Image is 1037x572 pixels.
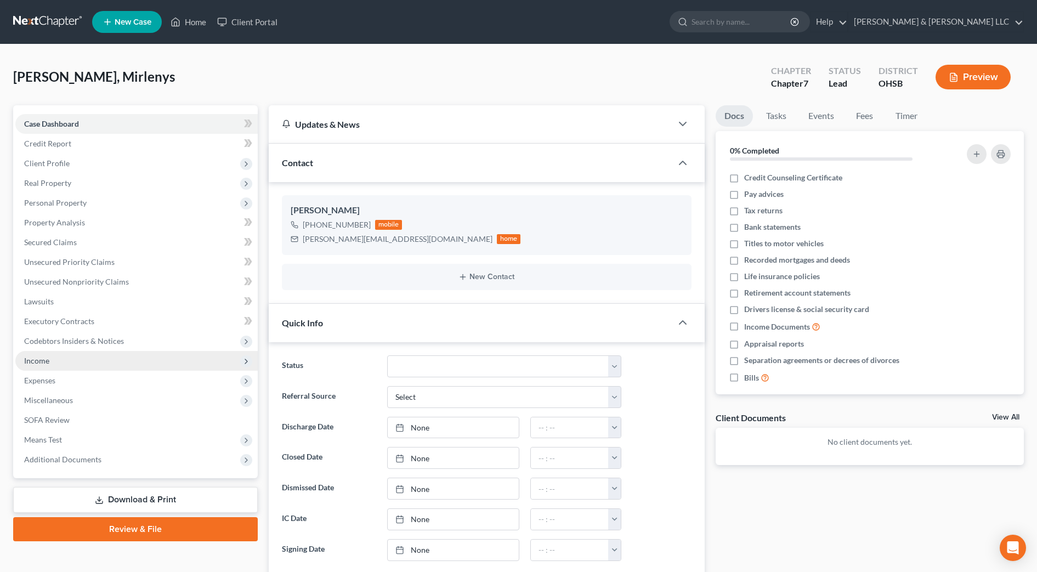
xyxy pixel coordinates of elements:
[848,12,1023,32] a: [PERSON_NAME] & [PERSON_NAME] LLC
[15,114,258,134] a: Case Dashboard
[24,237,77,247] span: Secured Claims
[531,417,609,438] input: -- : --
[744,172,842,183] span: Credit Counseling Certificate
[24,139,71,148] span: Credit Report
[716,412,786,423] div: Client Documents
[800,105,843,127] a: Events
[282,118,659,130] div: Updates & News
[744,205,783,216] span: Tax returns
[24,415,70,424] span: SOFA Review
[887,105,926,127] a: Timer
[24,198,87,207] span: Personal Property
[744,304,869,315] span: Drivers license & social security card
[212,12,283,32] a: Client Portal
[282,318,323,328] span: Quick Info
[15,213,258,233] a: Property Analysis
[692,12,792,32] input: Search by name...
[24,218,85,227] span: Property Analysis
[24,316,94,326] span: Executory Contracts
[847,105,882,127] a: Fees
[744,372,759,383] span: Bills
[24,297,54,306] span: Lawsuits
[757,105,795,127] a: Tasks
[388,509,519,530] a: None
[276,447,382,469] label: Closed Date
[388,478,519,499] a: None
[276,386,382,408] label: Referral Source
[531,509,609,530] input: -- : --
[282,157,313,168] span: Contact
[744,222,801,233] span: Bank statements
[13,517,258,541] a: Review & File
[724,437,1015,448] p: No client documents yet.
[15,312,258,331] a: Executory Contracts
[531,478,609,499] input: -- : --
[276,478,382,500] label: Dismissed Date
[388,417,519,438] a: None
[744,271,820,282] span: Life insurance policies
[771,77,811,90] div: Chapter
[716,105,753,127] a: Docs
[24,178,71,188] span: Real Property
[276,508,382,530] label: IC Date
[15,233,258,252] a: Secured Claims
[744,287,851,298] span: Retirement account statements
[375,220,403,230] div: mobile
[744,254,850,265] span: Recorded mortgages and deeds
[531,540,609,560] input: -- : --
[303,219,371,230] div: [PHONE_NUMBER]
[276,355,382,377] label: Status
[531,448,609,468] input: -- : --
[13,487,258,513] a: Download & Print
[291,204,683,217] div: [PERSON_NAME]
[24,336,124,346] span: Codebtors Insiders & Notices
[879,65,918,77] div: District
[388,540,519,560] a: None
[24,395,73,405] span: Miscellaneous
[15,134,258,154] a: Credit Report
[879,77,918,90] div: OHSB
[276,417,382,439] label: Discharge Date
[24,356,49,365] span: Income
[744,238,824,249] span: Titles to motor vehicles
[803,78,808,88] span: 7
[388,448,519,468] a: None
[811,12,847,32] a: Help
[24,119,79,128] span: Case Dashboard
[24,257,115,267] span: Unsecured Priority Claims
[744,321,810,332] span: Income Documents
[497,234,521,244] div: home
[744,189,784,200] span: Pay advices
[15,410,258,430] a: SOFA Review
[276,539,382,561] label: Signing Date
[303,234,492,245] div: [PERSON_NAME][EMAIL_ADDRESS][DOMAIN_NAME]
[24,277,129,286] span: Unsecured Nonpriority Claims
[165,12,212,32] a: Home
[24,455,101,464] span: Additional Documents
[24,376,55,385] span: Expenses
[13,69,175,84] span: [PERSON_NAME], Mirlenys
[992,414,1019,421] a: View All
[730,146,779,155] strong: 0% Completed
[15,272,258,292] a: Unsecured Nonpriority Claims
[744,338,804,349] span: Appraisal reports
[15,292,258,312] a: Lawsuits
[829,65,861,77] div: Status
[1000,535,1026,561] div: Open Intercom Messenger
[15,252,258,272] a: Unsecured Priority Claims
[744,355,899,366] span: Separation agreements or decrees of divorces
[24,435,62,444] span: Means Test
[771,65,811,77] div: Chapter
[291,273,683,281] button: New Contact
[936,65,1011,89] button: Preview
[24,158,70,168] span: Client Profile
[829,77,861,90] div: Lead
[115,18,151,26] span: New Case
